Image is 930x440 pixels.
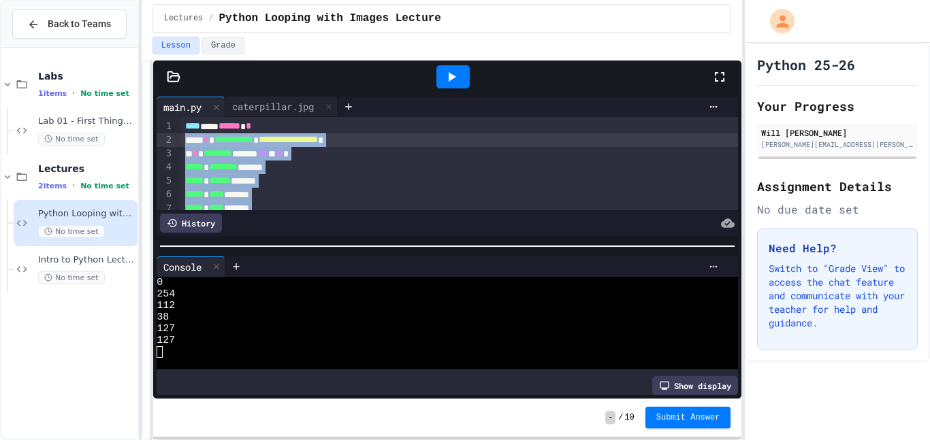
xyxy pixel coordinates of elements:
div: 6 [157,188,174,201]
div: main.py [157,100,208,114]
span: Back to Teams [48,17,111,31]
button: Lesson [153,37,199,54]
span: Submit Answer [656,412,720,423]
div: Show display [652,376,738,395]
span: 254 [157,288,175,300]
span: Python Looping with Images Lecture [38,208,135,220]
button: Submit Answer [645,407,731,428]
span: 1 items [38,89,67,98]
span: No time set [80,182,129,190]
div: 2 [157,133,174,147]
span: Lectures [38,163,135,175]
div: Console [157,260,208,274]
div: caterpillar.jpg [225,97,338,117]
span: • [72,180,75,191]
span: - [605,411,615,424]
span: Labs [38,70,135,82]
button: Grade [202,37,244,54]
div: [PERSON_NAME][EMAIL_ADDRESS][PERSON_NAME][DOMAIN_NAME] [761,139,914,150]
span: 38 [157,311,169,323]
div: Console [157,256,225,277]
span: Python Looping with Images Lecture [219,10,441,27]
span: No time set [38,225,105,238]
span: No time set [80,89,129,98]
div: 4 [157,160,174,174]
div: Will [PERSON_NAME] [761,126,914,139]
div: 5 [157,174,174,188]
span: No time set [38,133,105,146]
h2: Your Progress [757,97,918,116]
span: / [208,13,213,24]
span: 10 [624,412,634,423]
span: 0 [157,277,163,288]
span: • [72,88,75,99]
div: My Account [756,5,798,37]
span: / [618,412,623,423]
div: History [160,214,222,233]
span: Lectures [164,13,204,24]
span: No time set [38,271,105,284]
h3: Need Help? [769,240,906,256]
span: 127 [157,335,175,346]
div: main.py [157,97,225,117]
span: 2 items [38,182,67,190]
div: No due date set [757,201,918,218]
span: 127 [157,323,175,335]
div: caterpillar.jpg [225,99,321,114]
div: 1 [157,120,174,133]
div: 3 [157,147,174,160]
span: 112 [157,300,175,311]
span: Intro to Python Lecture [38,254,135,266]
div: 7 [157,202,174,216]
span: Lab 01 - First Things First [38,116,135,127]
p: Switch to "Grade View" to access the chat feature and communicate with your teacher for help and ... [769,262,906,330]
h1: Python 25-26 [757,55,855,74]
button: Back to Teams [12,10,127,39]
h2: Assignment Details [757,177,918,196]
